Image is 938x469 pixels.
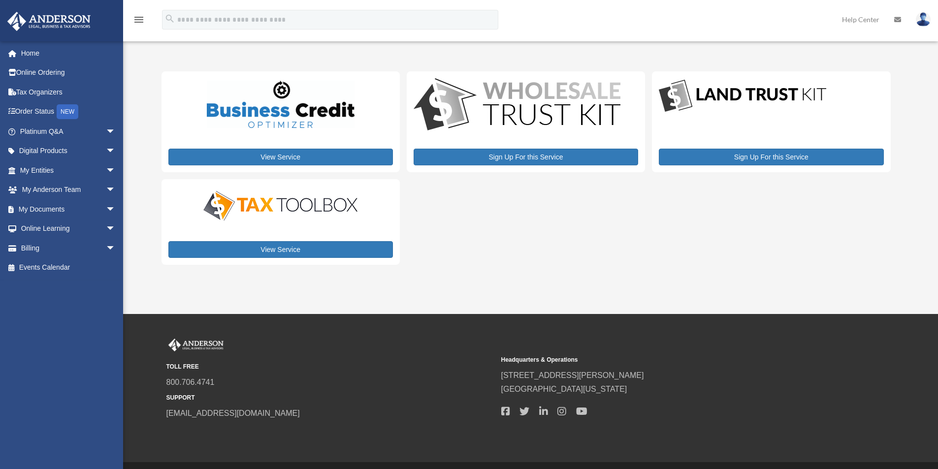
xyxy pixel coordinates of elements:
a: Billingarrow_drop_down [7,238,130,258]
span: arrow_drop_down [106,141,126,161]
span: arrow_drop_down [106,238,126,258]
div: NEW [57,104,78,119]
a: Tax Organizers [7,82,130,102]
small: TOLL FREE [166,362,494,372]
a: [GEOGRAPHIC_DATA][US_STATE] [501,385,627,393]
span: arrow_drop_down [106,122,126,142]
a: Platinum Q&Aarrow_drop_down [7,122,130,141]
i: menu [133,14,145,26]
a: Order StatusNEW [7,102,130,122]
a: 800.706.4741 [166,378,215,386]
span: arrow_drop_down [106,180,126,200]
i: search [164,13,175,24]
span: arrow_drop_down [106,219,126,239]
a: Digital Productsarrow_drop_down [7,141,126,161]
a: Online Ordering [7,63,130,83]
small: SUPPORT [166,393,494,403]
a: menu [133,17,145,26]
a: My Anderson Teamarrow_drop_down [7,180,130,200]
a: Events Calendar [7,258,130,278]
img: WS-Trust-Kit-lgo-1.jpg [414,78,620,133]
small: Headquarters & Operations [501,355,829,365]
a: Home [7,43,130,63]
span: arrow_drop_down [106,199,126,219]
a: [STREET_ADDRESS][PERSON_NAME] [501,371,644,379]
a: View Service [168,241,393,258]
span: arrow_drop_down [106,160,126,181]
img: Anderson Advisors Platinum Portal [166,339,226,351]
a: Sign Up For this Service [659,149,883,165]
a: [EMAIL_ADDRESS][DOMAIN_NAME] [166,409,300,417]
img: LandTrust_lgo-1.jpg [659,78,826,114]
a: Online Learningarrow_drop_down [7,219,130,239]
img: User Pic [916,12,931,27]
a: My Documentsarrow_drop_down [7,199,130,219]
a: View Service [168,149,393,165]
a: Sign Up For this Service [414,149,638,165]
img: Anderson Advisors Platinum Portal [4,12,94,31]
a: My Entitiesarrow_drop_down [7,160,130,180]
